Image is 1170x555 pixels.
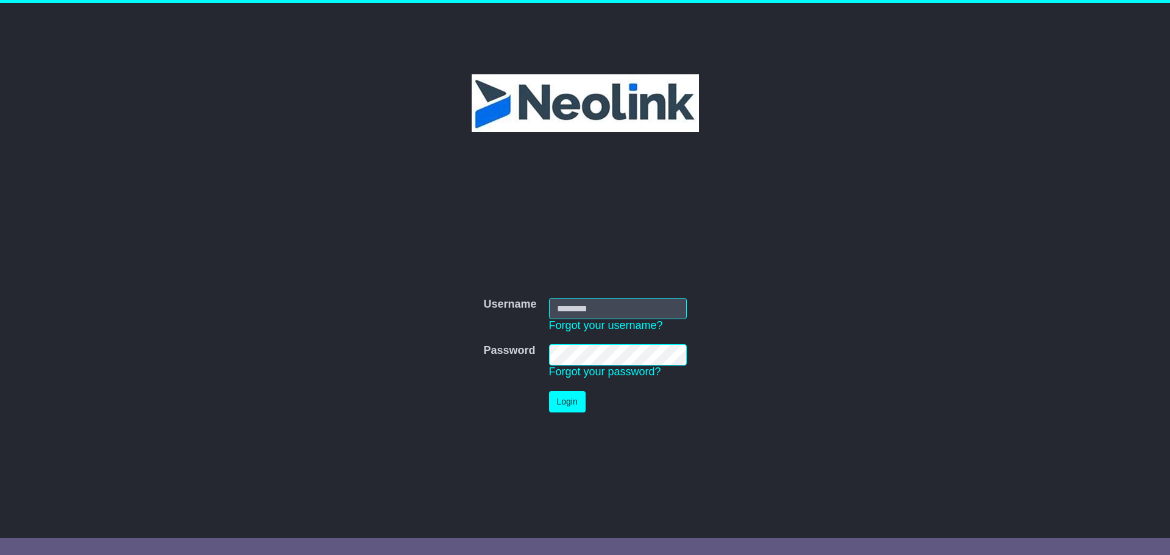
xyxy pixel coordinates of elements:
[472,74,699,132] img: Neolink
[483,344,535,358] label: Password
[549,366,661,378] a: Forgot your password?
[483,298,536,311] label: Username
[549,391,586,412] button: Login
[549,319,663,331] a: Forgot your username?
